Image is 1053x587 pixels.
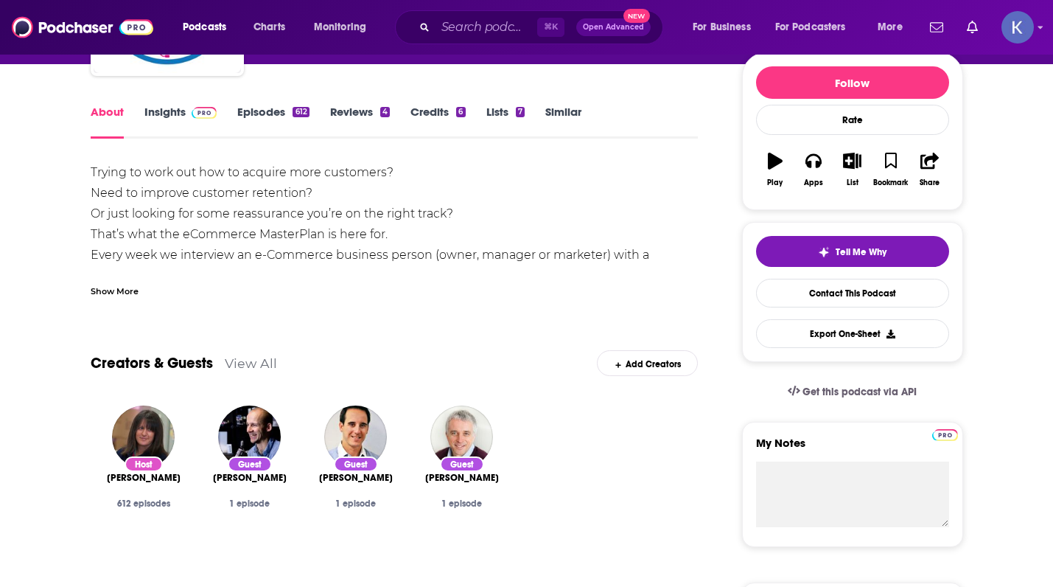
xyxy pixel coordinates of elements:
[576,18,651,36] button: Open AdvancedNew
[818,246,830,258] img: tell me why sparkle
[324,406,387,468] img: JJ Resnick
[1001,11,1034,44] span: Logged in as kristina.caracciolo
[456,107,465,117] div: 6
[425,472,499,484] a: Jon Butt
[253,17,285,38] span: Charts
[924,15,949,40] a: Show notifications dropdown
[334,456,378,472] div: Guest
[380,107,390,117] div: 4
[804,178,823,187] div: Apps
[1001,11,1034,44] img: User Profile
[1001,11,1034,44] button: Show profile menu
[756,279,949,308] a: Contact This Podcast
[756,143,794,196] button: Play
[794,143,833,196] button: Apps
[833,143,871,196] button: List
[756,236,949,267] button: tell me why sparkleTell Me Why
[920,178,940,187] div: Share
[878,17,903,38] span: More
[961,15,984,40] a: Show notifications dropdown
[767,178,783,187] div: Play
[776,374,929,410] a: Get this podcast via API
[537,18,564,37] span: ⌘ K
[237,105,309,139] a: Episodes612
[766,15,867,39] button: open menu
[209,499,291,509] div: 1 episode
[545,105,581,139] a: Similar
[319,472,393,484] a: JJ Resnick
[425,472,499,484] span: [PERSON_NAME]
[802,386,917,398] span: Get this podcast via API
[421,499,503,509] div: 1 episode
[682,15,769,39] button: open menu
[516,107,525,117] div: 7
[183,17,226,38] span: Podcasts
[910,143,948,196] button: Share
[756,319,949,348] button: Export One-Sheet
[847,178,858,187] div: List
[836,246,886,258] span: Tell Me Why
[293,107,309,117] div: 612
[107,472,181,484] span: [PERSON_NAME]
[315,499,397,509] div: 1 episode
[228,456,272,472] div: Guest
[218,406,281,468] img: Colin Gray
[486,105,525,139] a: Lists7
[623,9,650,23] span: New
[872,143,910,196] button: Bookmark
[409,10,677,44] div: Search podcasts, credits, & more...
[330,105,390,139] a: Reviews4
[144,105,217,139] a: InsightsPodchaser Pro
[107,472,181,484] a: Chloe Thomas
[410,105,465,139] a: Credits6
[304,15,385,39] button: open menu
[775,17,846,38] span: For Podcasters
[693,17,751,38] span: For Business
[597,350,698,376] div: Add Creators
[932,427,958,441] a: Pro website
[91,105,124,139] a: About
[756,436,949,462] label: My Notes
[867,15,921,39] button: open menu
[102,499,185,509] div: 612 episodes
[225,355,277,371] a: View All
[435,15,537,39] input: Search podcasts, credits, & more...
[112,406,175,468] img: Chloe Thomas
[314,17,366,38] span: Monitoring
[430,406,493,468] img: Jon Butt
[91,354,213,372] a: Creators & Guests
[172,15,245,39] button: open menu
[12,13,153,41] img: Podchaser - Follow, Share and Rate Podcasts
[932,429,958,441] img: Podchaser Pro
[91,162,699,451] div: Trying to work out how to acquire more customers? Need to improve customer retention? Or just loo...
[319,472,393,484] span: [PERSON_NAME]
[192,107,217,119] img: Podchaser Pro
[125,456,163,472] div: Host
[873,178,908,187] div: Bookmark
[583,24,644,31] span: Open Advanced
[244,15,294,39] a: Charts
[756,66,949,99] button: Follow
[440,456,484,472] div: Guest
[213,472,287,484] a: Colin Gray
[756,105,949,135] div: Rate
[213,472,287,484] span: [PERSON_NAME]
